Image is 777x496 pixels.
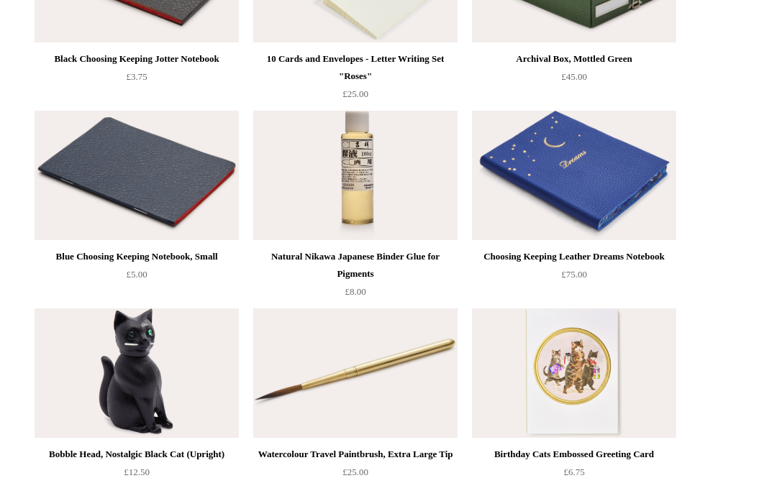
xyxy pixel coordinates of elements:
div: Bobble Head, Nostalgic Black Cat (Upright) [38,446,235,463]
a: 10 Cards and Envelopes - Letter Writing Set "Roses" £25.00 [253,50,458,109]
div: Watercolour Travel Paintbrush, Extra Large Tip [257,446,454,463]
img: Natural Nikawa Japanese Binder Glue for Pigments [253,111,458,240]
a: Blue Choosing Keeping Notebook, Small Blue Choosing Keeping Notebook, Small [35,111,239,240]
a: Watercolour Travel Paintbrush, Extra Large Tip Watercolour Travel Paintbrush, Extra Large Tip [253,308,458,438]
a: Black Choosing Keeping Jotter Notebook £3.75 [35,50,239,109]
a: Natural Nikawa Japanese Binder Glue for Pigments £8.00 [253,248,458,307]
span: £3.75 [126,71,147,82]
div: Birthday Cats Embossed Greeting Card [476,446,673,463]
a: Choosing Keeping Leather Dreams Notebook £75.00 [472,248,676,307]
div: Blue Choosing Keeping Notebook, Small [38,248,235,265]
span: £75.00 [561,269,587,280]
div: Natural Nikawa Japanese Binder Glue for Pigments [257,248,454,283]
span: £6.75 [563,467,584,477]
img: Blue Choosing Keeping Notebook, Small [35,111,239,240]
span: £8.00 [345,286,365,297]
span: £5.00 [126,269,147,280]
img: Choosing Keeping Leather Dreams Notebook [472,111,676,240]
span: £25.00 [342,467,368,477]
a: Bobble Head, Nostalgic Black Cat (Upright) Bobble Head, Nostalgic Black Cat (Upright) [35,308,239,438]
div: Choosing Keeping Leather Dreams Notebook [476,248,673,265]
a: Blue Choosing Keeping Notebook, Small £5.00 [35,248,239,307]
a: Archival Box, Mottled Green £45.00 [472,50,676,109]
a: Choosing Keeping Leather Dreams Notebook Choosing Keeping Leather Dreams Notebook [472,111,676,240]
span: £45.00 [561,71,587,82]
span: £12.50 [124,467,150,477]
div: Archival Box, Mottled Green [476,50,673,68]
img: Birthday Cats Embossed Greeting Card [472,308,676,438]
div: 10 Cards and Envelopes - Letter Writing Set "Roses" [257,50,454,85]
div: Black Choosing Keeping Jotter Notebook [38,50,235,68]
img: Watercolour Travel Paintbrush, Extra Large Tip [253,308,458,438]
img: Bobble Head, Nostalgic Black Cat (Upright) [35,308,239,438]
a: Birthday Cats Embossed Greeting Card Birthday Cats Embossed Greeting Card [472,308,676,438]
span: £25.00 [342,88,368,99]
a: Natural Nikawa Japanese Binder Glue for Pigments Natural Nikawa Japanese Binder Glue for Pigments [253,111,458,240]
